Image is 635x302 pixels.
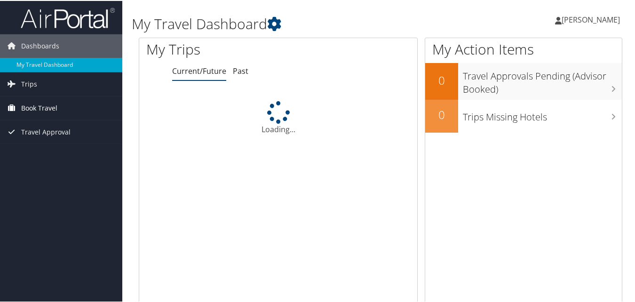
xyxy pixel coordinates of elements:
div: Loading... [139,100,417,134]
a: 0Travel Approvals Pending (Advisor Booked) [425,62,622,98]
span: Travel Approval [21,119,71,143]
h1: My Travel Dashboard [132,13,463,33]
h2: 0 [425,106,458,122]
img: airportal-logo.png [21,6,115,28]
span: Dashboards [21,33,59,57]
span: Book Travel [21,95,57,119]
h2: 0 [425,72,458,87]
a: [PERSON_NAME] [555,5,629,33]
h1: My Action Items [425,39,622,58]
h3: Trips Missing Hotels [463,105,622,123]
h3: Travel Approvals Pending (Advisor Booked) [463,64,622,95]
a: Past [233,65,248,75]
a: 0Trips Missing Hotels [425,99,622,132]
span: Trips [21,72,37,95]
span: [PERSON_NAME] [562,14,620,24]
h1: My Trips [146,39,294,58]
a: Current/Future [172,65,226,75]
